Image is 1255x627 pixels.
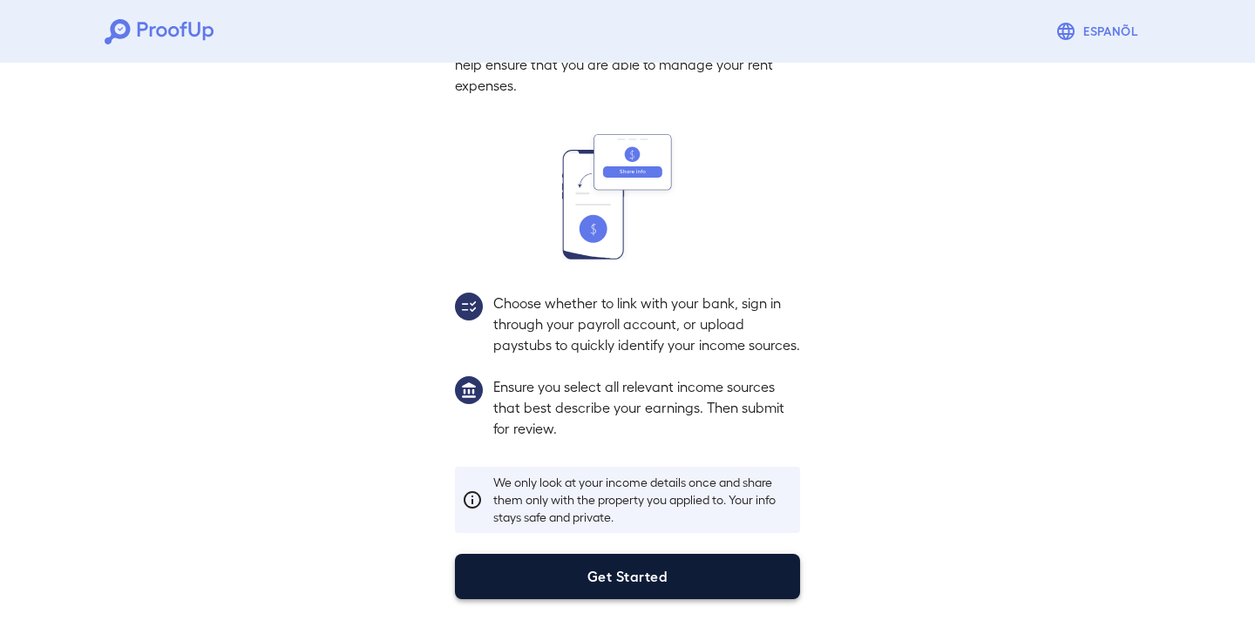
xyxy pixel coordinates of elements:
p: Choose whether to link with your bank, sign in through your payroll account, or upload paystubs t... [493,293,800,355]
p: In this step, you'll share your income sources with us to help ensure that you are able to manage... [455,33,800,96]
button: Espanõl [1048,14,1150,49]
p: We only look at your income details once and share them only with the property you applied to. Yo... [493,474,793,526]
img: group1.svg [455,376,483,404]
img: group2.svg [455,293,483,320]
p: Ensure you select all relevant income sources that best describe your earnings. Then submit for r... [493,376,800,439]
img: transfer_money.svg [562,134,693,260]
button: Get Started [455,554,800,599]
